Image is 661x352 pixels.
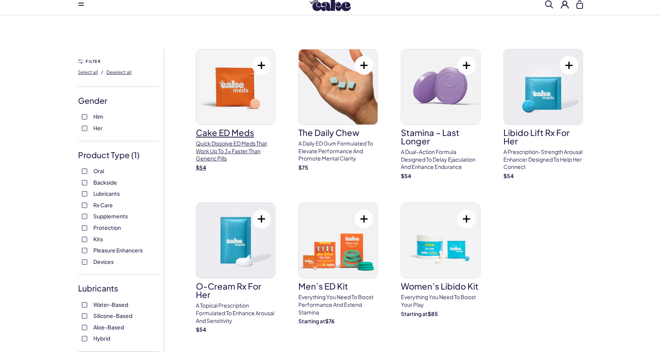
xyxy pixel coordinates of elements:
[196,164,206,171] strong: $ 54
[298,282,378,290] h3: Men’s ED Kit
[196,140,275,162] p: Quick dissolve ED Meds that work up to 3x faster than generic pills
[82,214,87,219] input: Supplements
[401,310,428,317] span: Starting at
[82,237,87,242] input: Kits
[401,203,480,278] img: Women’s Libido Kit
[196,203,275,278] img: O-Cream Rx for Her
[196,302,275,324] p: A topical prescription formulated to enhance arousal and sensitivity
[82,180,87,185] input: Backside
[93,177,117,187] span: Backside
[78,66,98,78] button: Select all
[428,310,438,317] strong: $ 85
[93,257,114,267] span: Devices
[196,203,275,333] a: O-Cream Rx for HerO-Cream Rx for HerA topical prescription formulated to enhance arousal and sens...
[82,126,87,131] input: Her
[106,69,132,75] span: Deselect all
[82,259,87,265] input: Devices
[82,336,87,341] input: Hybrid
[101,69,103,75] span: /
[401,293,480,308] p: Everything you need to Boost Your Play
[93,188,120,198] span: Lubricants
[401,203,480,318] a: Women’s Libido KitWomen’s Libido KitEverything you need to Boost Your PlayStarting at$85
[93,223,121,232] span: Protection
[196,49,275,171] a: Cake ED MedsCake ED MedsQuick dissolve ED Meds that work up to 3x faster than generic pills$54
[298,318,325,324] span: Starting at
[93,333,110,343] span: Hybrid
[82,191,87,196] input: Lubricants
[401,148,480,171] p: A dual-action formula designed to delay ejaculation and enhance endurance
[82,169,87,174] input: Oral
[503,148,583,171] p: A prescription-strength arousal enhancer designed to help her connect
[299,203,378,278] img: Men’s ED Kit
[196,128,275,137] h3: Cake ED Meds
[93,200,113,210] span: Rx Care
[401,172,411,179] strong: $ 54
[82,313,87,319] input: Silicone-Based
[503,172,514,179] strong: $ 54
[93,300,128,309] span: Water-Based
[401,282,480,290] h3: Women’s Libido Kit
[196,326,206,333] strong: $ 54
[401,49,480,180] a: Stamina – Last LongerStamina – Last LongerA dual-action formula designed to delay ejaculation and...
[298,293,378,316] p: Everything You need to boost performance and extend Stamina
[504,49,583,124] img: Libido Lift Rx For Her
[78,69,98,75] span: Select all
[93,322,124,332] span: Aloe-Based
[82,302,87,308] input: Water-Based
[298,164,308,171] strong: $ 75
[196,282,275,299] h3: O-Cream Rx for Her
[82,203,87,208] input: Rx Care
[93,211,128,221] span: Supplements
[106,66,132,78] button: Deselect all
[93,245,143,255] span: Pleasure Enhancers
[401,128,480,145] h3: Stamina – Last Longer
[325,318,334,324] strong: $ 76
[503,49,583,180] a: Libido Lift Rx For HerLibido Lift Rx For HerA prescription-strength arousal enhancer designed to ...
[298,128,378,137] h3: The Daily Chew
[401,49,480,124] img: Stamina – Last Longer
[503,128,583,145] h3: Libido Lift Rx For Her
[298,49,378,171] a: The Daily ChewThe Daily ChewA Daily ED Gum Formulated To Elevate Performance And Promote Mental C...
[298,203,378,325] a: Men’s ED KitMen’s ED KitEverything You need to boost performance and extend StaminaStarting at$76
[82,225,87,231] input: Protection
[93,234,103,244] span: Kits
[196,49,275,124] img: Cake ED Meds
[298,140,378,162] p: A Daily ED Gum Formulated To Elevate Performance And Promote Mental Clarity
[82,325,87,330] input: Aloe-Based
[93,166,104,176] span: Oral
[82,248,87,253] input: Pleasure Enhancers
[93,123,103,133] span: Her
[82,114,87,120] input: Him
[93,311,132,321] span: Silicone-Based
[299,49,378,124] img: The Daily Chew
[93,111,103,121] span: Him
